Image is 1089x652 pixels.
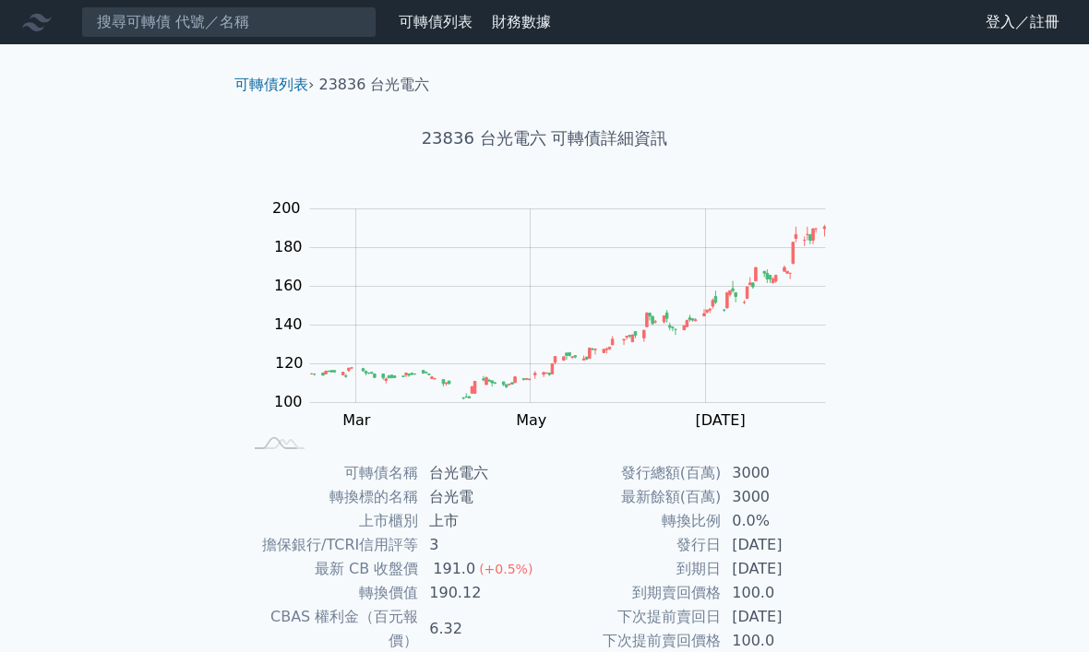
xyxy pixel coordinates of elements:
[492,13,551,30] a: 財務數據
[272,199,301,217] tspan: 200
[418,485,544,509] td: 台光電
[274,277,303,294] tspan: 160
[721,485,847,509] td: 3000
[220,125,869,151] h1: 23836 台光電六 可轉債詳細資訊
[242,581,418,605] td: 轉換價值
[544,461,721,485] td: 發行總額(百萬)
[721,557,847,581] td: [DATE]
[516,411,546,429] tspan: May
[242,461,418,485] td: 可轉債名稱
[721,461,847,485] td: 3000
[263,199,854,429] g: Chart
[544,485,721,509] td: 最新餘額(百萬)
[696,411,746,429] tspan: [DATE]
[342,411,371,429] tspan: Mar
[242,533,418,557] td: 擔保銀行/TCRI信用評等
[418,509,544,533] td: 上市
[544,581,721,605] td: 到期賣回價格
[274,238,303,255] tspan: 180
[544,557,721,581] td: 到期日
[721,509,847,533] td: 0.0%
[544,605,721,629] td: 下次提前賣回日
[418,533,544,557] td: 3
[721,581,847,605] td: 100.0
[399,13,473,30] a: 可轉債列表
[479,562,533,576] span: (+0.5%)
[418,581,544,605] td: 190.12
[234,74,314,96] li: ›
[274,315,303,333] tspan: 140
[275,354,304,372] tspan: 120
[418,461,544,485] td: 台光電六
[234,76,308,93] a: 可轉債列表
[544,509,721,533] td: 轉換比例
[721,605,847,629] td: [DATE]
[429,557,479,581] div: 191.0
[544,533,721,557] td: 發行日
[971,7,1074,37] a: 登入／註冊
[242,509,418,533] td: 上市櫃別
[81,6,377,38] input: 搜尋可轉債 代號／名稱
[319,74,430,96] li: 23836 台光電六
[274,393,303,410] tspan: 100
[242,485,418,509] td: 轉換標的名稱
[721,533,847,557] td: [DATE]
[242,557,418,581] td: 最新 CB 收盤價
